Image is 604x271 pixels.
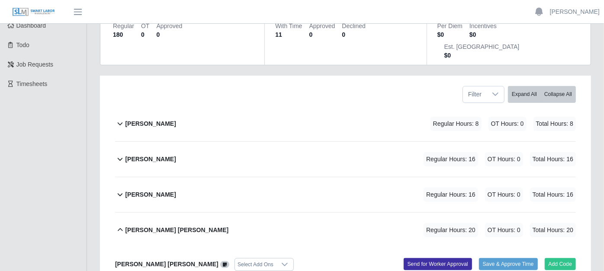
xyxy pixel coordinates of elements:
[235,258,276,271] div: Select Add Ons
[540,86,576,103] button: Collapse All
[141,30,149,39] dd: 0
[545,258,576,270] button: Add Code
[424,152,478,166] span: Regular Hours: 16
[342,22,366,30] dt: Declined
[533,117,576,131] span: Total Hours: 8
[488,117,527,131] span: OT Hours: 0
[115,261,218,268] b: [PERSON_NAME] [PERSON_NAME]
[530,188,576,202] span: Total Hours: 16
[485,188,523,202] span: OT Hours: 0
[424,223,478,237] span: Regular Hours: 20
[125,190,176,199] b: [PERSON_NAME]
[113,30,134,39] dd: 180
[125,155,176,164] b: [PERSON_NAME]
[550,7,600,16] a: [PERSON_NAME]
[16,61,54,68] span: Job Requests
[113,22,134,30] dt: Regular
[431,117,482,131] span: Regular Hours: 8
[463,86,487,102] span: Filter
[115,142,576,177] button: [PERSON_NAME] Regular Hours: 16 OT Hours: 0 Total Hours: 16
[469,30,497,39] dd: $0
[437,22,463,30] dt: Per Diem
[508,86,576,103] div: bulk actions
[309,30,335,39] dd: 0
[444,42,520,51] dt: Est. [GEOGRAPHIC_DATA]
[275,22,302,30] dt: With Time
[156,30,182,39] dd: 0
[115,177,576,212] button: [PERSON_NAME] Regular Hours: 16 OT Hours: 0 Total Hours: 16
[530,223,576,237] span: Total Hours: 20
[12,7,55,17] img: SLM Logo
[125,226,228,235] b: [PERSON_NAME] [PERSON_NAME]
[16,80,48,87] span: Timesheets
[342,30,366,39] dd: 0
[424,188,478,202] span: Regular Hours: 16
[115,213,576,248] button: [PERSON_NAME] [PERSON_NAME] Regular Hours: 20 OT Hours: 0 Total Hours: 20
[309,22,335,30] dt: Approved
[530,152,576,166] span: Total Hours: 16
[508,86,541,103] button: Expand All
[404,258,472,270] button: Send for Worker Approval
[141,22,149,30] dt: OT
[156,22,182,30] dt: Approved
[125,119,176,128] b: [PERSON_NAME]
[220,261,230,268] a: View/Edit Notes
[444,51,520,60] dd: $0
[469,22,497,30] dt: Incentives
[485,152,523,166] span: OT Hours: 0
[275,30,302,39] dd: 11
[479,258,538,270] button: Save & Approve Time
[16,22,46,29] span: Dashboard
[115,106,576,141] button: [PERSON_NAME] Regular Hours: 8 OT Hours: 0 Total Hours: 8
[485,223,523,237] span: OT Hours: 0
[437,30,463,39] dd: $0
[16,41,29,48] span: Todo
